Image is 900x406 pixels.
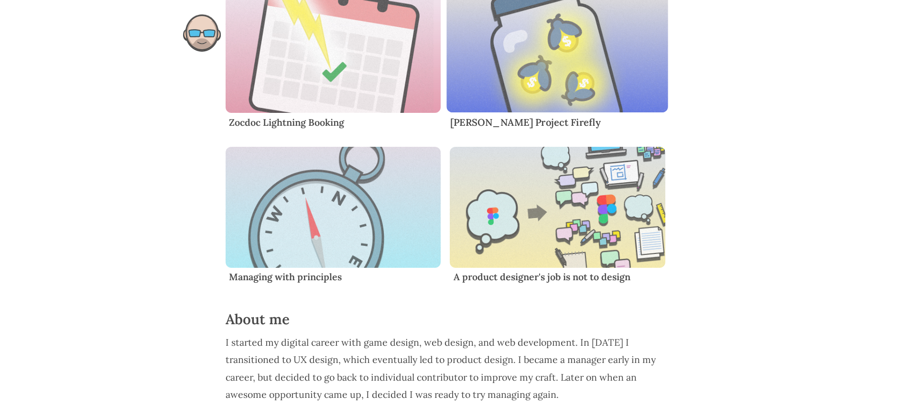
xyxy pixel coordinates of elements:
[450,116,665,128] h4: [PERSON_NAME] Project Firefly
[450,147,665,268] img: A product designer's job is not to design hero
[229,271,437,283] h4: Managing with principles
[226,334,675,403] p: I started my digital career with game design, web design, and web development. In [DATE] I transi...
[454,271,662,283] h4: A product designer's job is not to design
[226,147,441,292] a: Managing with principles
[183,14,220,52] img: Tim Dosé logo
[226,311,675,328] h2: About me
[229,117,437,128] h4: Zocdoc Lightning Booking
[450,147,665,292] a: A product designer's job is not to design
[226,147,441,268] img: Managing with principles hero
